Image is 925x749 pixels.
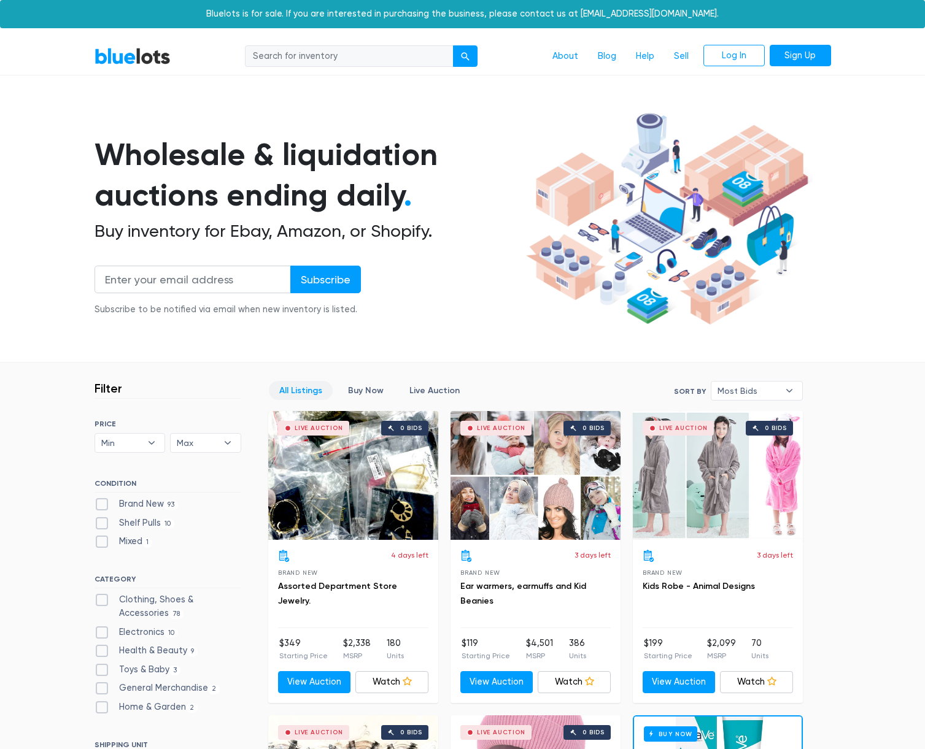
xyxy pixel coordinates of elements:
a: Sign Up [770,45,831,67]
span: Brand New [643,569,683,576]
p: MSRP [526,650,553,661]
span: 3 [169,666,181,675]
div: Live Auction [659,425,708,431]
a: View Auction [460,671,533,693]
label: Brand New [95,497,179,511]
span: 1 [142,538,153,548]
h6: CATEGORY [95,575,241,588]
a: Live Auction 0 bids [633,411,803,540]
p: MSRP [343,650,371,661]
p: Starting Price [644,650,692,661]
li: $119 [462,637,510,661]
a: Assorted Department Store Jewelry. [278,581,397,606]
span: Min [101,434,142,452]
label: Sort By [674,386,706,397]
a: View Auction [643,671,716,693]
p: 4 days left [391,550,428,561]
a: Watch [720,671,793,693]
span: 78 [169,609,184,619]
input: Enter your email address [95,266,291,293]
li: $4,501 [526,637,553,661]
span: 10 [164,628,179,638]
a: Watch [355,671,428,693]
label: Clothing, Shoes & Accessories [95,593,241,620]
li: $349 [279,637,328,661]
label: General Merchandise [95,682,220,695]
div: 0 bids [400,425,422,431]
a: About [543,45,588,68]
a: Log In [703,45,765,67]
span: Most Bids [718,382,779,400]
h2: Buy inventory for Ebay, Amazon, or Shopify. [95,221,522,242]
a: All Listings [269,381,333,400]
a: Help [626,45,664,68]
label: Electronics [95,626,179,639]
span: 93 [164,500,179,510]
li: $2,338 [343,637,371,661]
b: ▾ [215,434,241,452]
p: MSRP [707,650,736,661]
span: Brand New [278,569,318,576]
h6: Buy Now [644,726,697,742]
p: Units [751,650,768,661]
div: Live Auction [295,729,343,736]
a: Buy Now [338,381,394,400]
li: 70 [751,637,768,661]
div: Subscribe to be notified via email when new inventory is listed. [95,303,361,317]
a: Sell [664,45,699,68]
span: 10 [161,519,175,529]
input: Subscribe [290,266,361,293]
p: 3 days left [757,550,793,561]
a: Live Auction 0 bids [451,411,621,540]
a: Live Auction 0 bids [268,411,438,540]
h6: CONDITION [95,479,241,493]
input: Search for inventory [245,45,454,67]
h3: Filter [95,381,122,396]
a: Live Auction [399,381,470,400]
li: $199 [644,637,692,661]
label: Shelf Pulls [95,517,175,530]
p: Units [387,650,404,661]
p: Starting Price [279,650,328,661]
span: 2 [208,685,220,694]
div: 0 bids [765,425,787,431]
li: 180 [387,637,404,661]
span: Brand New [460,569,500,576]
span: 2 [186,703,198,713]
label: Mixed [95,535,153,548]
div: 0 bids [582,425,605,431]
div: Live Auction [477,729,525,736]
a: BlueLots [95,47,171,65]
b: ▾ [776,382,802,400]
img: hero-ee84e7d0318cb26816c560f6b4441b76977f77a177738b4e94f68c95b2b83dbb.png [522,107,813,331]
h1: Wholesale & liquidation auctions ending daily [95,134,522,216]
div: 0 bids [400,729,422,736]
a: Ear warmers, earmuffs and Kid Beanies [460,581,586,606]
span: 9 [187,647,198,656]
label: Toys & Baby [95,663,181,677]
div: Live Auction [477,425,525,431]
b: ▾ [139,434,164,452]
span: Max [177,434,217,452]
p: Units [569,650,586,661]
a: Kids Robe - Animal Designs [643,581,755,591]
p: 3 days left [575,550,611,561]
a: View Auction [278,671,351,693]
h6: PRICE [95,420,241,428]
li: $2,099 [707,637,736,661]
a: Blog [588,45,626,68]
label: Home & Garden [95,701,198,714]
label: Health & Beauty [95,644,198,658]
p: Starting Price [462,650,510,661]
div: Live Auction [295,425,343,431]
span: . [404,177,412,213]
div: 0 bids [582,729,605,736]
a: Watch [538,671,611,693]
li: 386 [569,637,586,661]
